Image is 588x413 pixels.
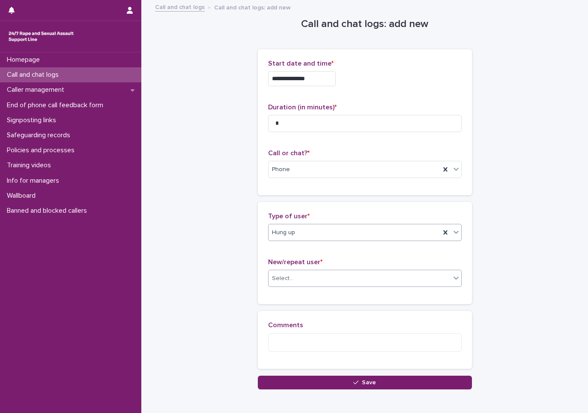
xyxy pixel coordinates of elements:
[3,86,71,94] p: Caller management
[268,60,334,67] span: Start date and time
[268,259,322,265] span: New/repeat user
[3,101,110,109] p: End of phone call feedback form
[155,2,205,12] a: Call and chat logs
[3,177,66,185] p: Info for managers
[3,131,77,139] p: Safeguarding records
[3,56,47,64] p: Homepage
[268,213,310,220] span: Type of user
[272,228,295,237] span: Hung up
[362,380,376,386] span: Save
[258,18,472,30] h1: Call and chat logs: add new
[214,2,291,12] p: Call and chat logs: add new
[3,161,58,169] p: Training videos
[268,104,337,111] span: Duration (in minutes)
[3,116,63,124] p: Signposting links
[3,207,94,215] p: Banned and blocked callers
[258,376,472,389] button: Save
[272,165,290,174] span: Phone
[3,192,42,200] p: Wallboard
[268,322,303,329] span: Comments
[268,150,310,157] span: Call or chat?
[7,28,75,45] img: rhQMoQhaT3yELyF149Cw
[3,146,81,154] p: Policies and processes
[272,274,293,283] div: Select...
[3,71,66,79] p: Call and chat logs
